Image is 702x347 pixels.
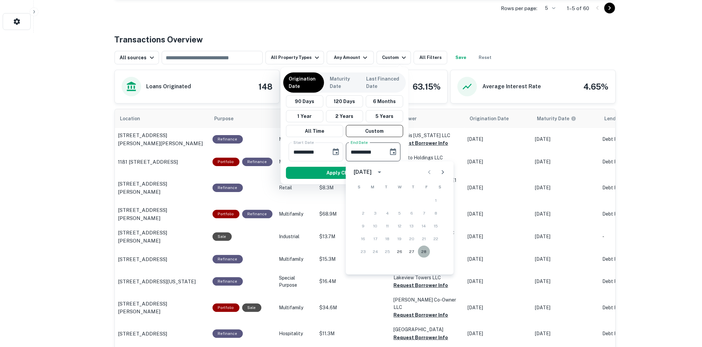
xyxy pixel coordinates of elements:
button: Custom [346,125,403,137]
button: Choose date, selected date is Aug 25, 2025 [386,145,400,159]
button: Choose date, selected date is Feb 26, 2025 [329,145,343,159]
span: Saturday [434,180,446,194]
button: calendar view is open, switch to year view [374,166,385,178]
span: Thursday [407,180,419,194]
iframe: Chat Widget [668,293,702,325]
p: Origination Date [289,75,319,90]
button: 90 Days [286,95,323,107]
button: Next month [436,165,450,179]
span: Wednesday [394,180,406,194]
span: Monday [367,180,379,194]
button: 26 [394,246,406,258]
button: 27 [406,246,418,258]
label: End Date [351,139,368,145]
label: Start Date [293,139,314,145]
span: Friday [421,180,433,194]
span: Sunday [353,180,365,194]
button: 120 Days [326,95,363,107]
div: [DATE] [354,168,372,176]
button: Apply Changes [286,167,403,179]
button: 6 Months [366,95,403,107]
button: 28 [418,246,430,258]
button: 1 Year [286,110,323,122]
span: Tuesday [380,180,392,194]
button: 2 Years [326,110,363,122]
p: Last Financed Date [366,75,401,90]
button: All Time [286,125,343,137]
p: Maturity Date [330,75,355,90]
button: 5 Years [366,110,403,122]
